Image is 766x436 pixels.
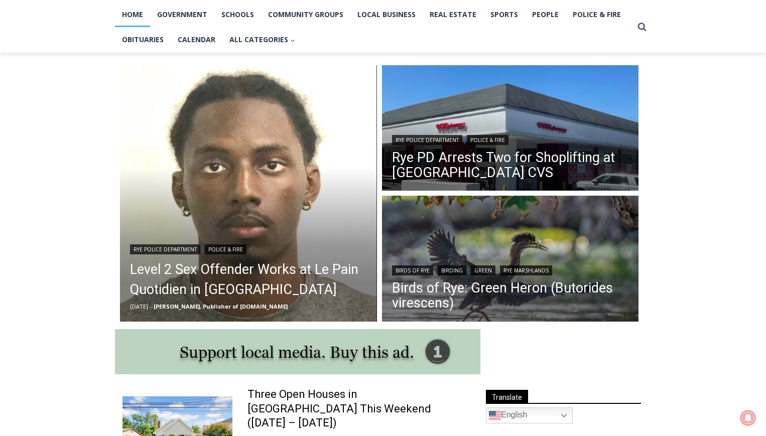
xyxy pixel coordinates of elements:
[525,2,566,27] a: People
[115,2,633,53] nav: Primary Navigation
[486,390,528,403] span: Translate
[214,2,261,27] a: Schools
[150,2,214,27] a: Government
[151,303,154,310] span: –
[392,135,462,145] a: Rye Police Department
[350,2,423,27] a: Local Business
[489,409,501,421] img: en
[382,65,639,194] img: CVS edited MC Purchase St Downtown Rye #0002 2021-05-17 CVS Pharmacy Angle 2 IMG_0641
[306,11,349,39] h4: Book [PERSON_NAME]'s Good Humor for Your Event
[241,97,486,125] a: Intern @ [DOMAIN_NAME]
[66,18,248,28] div: No Generators on Trucks so No Noise or Pollution
[467,135,508,145] a: Police & Fire
[500,265,552,275] a: Rye Marshlands
[471,265,495,275] a: Green
[392,150,629,180] a: Rye PD Arrests Two for Shoplifting at [GEOGRAPHIC_DATA] CVS
[120,65,377,322] a: Read More Level 2 Sex Offender Works at Le Pain Quotidien in Rye
[392,265,433,275] a: Birds of Rye
[115,2,150,27] a: Home
[222,27,302,52] button: Child menu of All Categories
[392,263,629,275] div: | | |
[253,1,474,97] div: "[PERSON_NAME] and I covered the [DATE] Parade, which was a really eye opening experience as I ha...
[633,18,651,36] button: View Search Form
[298,3,362,46] a: Book [PERSON_NAME]'s Good Humor for Your Event
[392,280,629,311] a: Birds of Rye: Green Heron (Butorides virescens)
[103,63,148,120] div: "the precise, almost orchestrated movements of cutting and assembling sushi and [PERSON_NAME] mak...
[130,303,148,310] time: [DATE]
[130,259,367,300] a: Level 2 Sex Offender Works at Le Pain Quotidien in [GEOGRAPHIC_DATA]
[382,196,639,324] img: (PHOTO: Green Heron (Butorides virescens) at the Marshlands Conservancy in Rye, New York. Credit:...
[154,303,288,310] a: [PERSON_NAME], Publisher of [DOMAIN_NAME]
[438,265,466,275] a: Birding
[392,133,629,145] div: |
[1,101,101,125] a: Open Tues. - Sun. [PHONE_NUMBER]
[247,387,468,430] a: Three Open Houses in [GEOGRAPHIC_DATA] This Weekend ([DATE] – [DATE])
[120,65,377,322] img: (PHOTO: Rye PD advised the community on Thursday, November 14, 2024 of a Level 2 Sex Offender, 29...
[263,100,465,122] span: Intern @ [DOMAIN_NAME]
[566,2,628,27] a: Police & Fire
[423,2,483,27] a: Real Estate
[115,27,171,52] a: Obituaries
[205,244,246,254] a: Police & Fire
[483,2,525,27] a: Sports
[115,329,480,374] img: support local media, buy this ad
[130,244,200,254] a: Rye Police Department
[261,2,350,27] a: Community Groups
[382,65,639,194] a: Read More Rye PD Arrests Two for Shoplifting at Boston Post Road CVS
[3,103,98,141] span: Open Tues. - Sun. [PHONE_NUMBER]
[130,242,367,254] div: |
[171,27,222,52] a: Calendar
[382,196,639,324] a: Read More Birds of Rye: Green Heron (Butorides virescens)
[486,407,573,423] a: English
